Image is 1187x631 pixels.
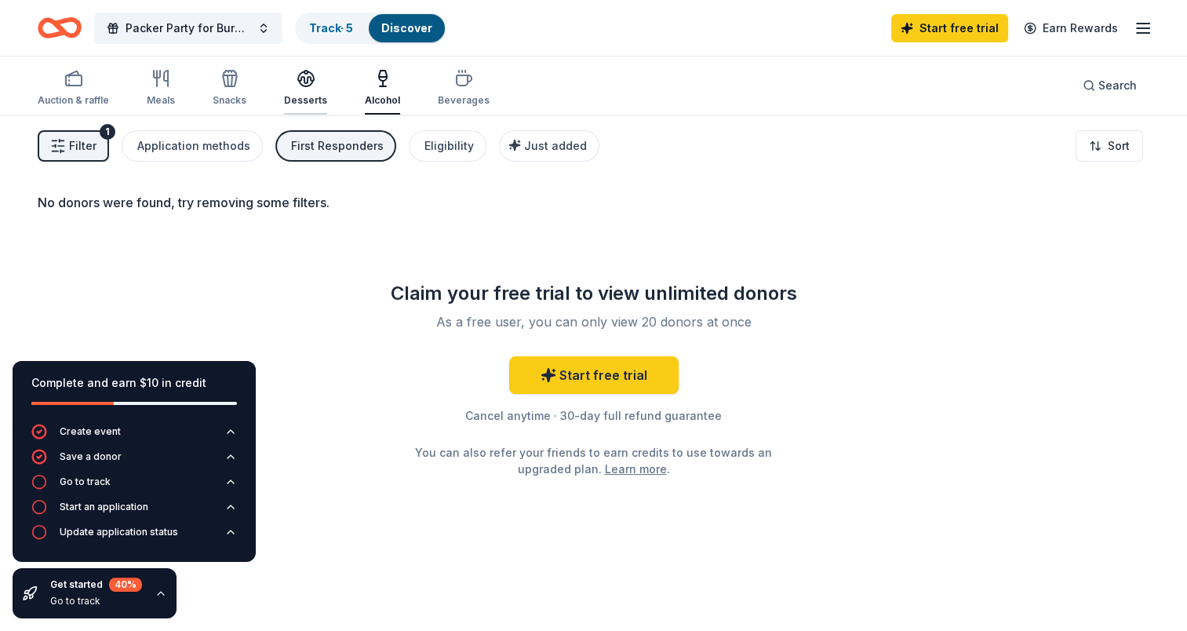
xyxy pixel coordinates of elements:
[412,444,776,477] div: You can also refer your friends to earn credits to use towards an upgraded plan. .
[524,139,587,152] span: Just added
[368,281,820,306] div: Claim your free trial to view unlimited donors
[60,450,122,463] div: Save a donor
[291,137,384,155] div: First Responders
[31,424,237,449] button: Create event
[122,130,263,162] button: Application methods
[424,137,474,155] div: Eligibility
[31,449,237,474] button: Save a donor
[275,130,396,162] button: First Responders
[38,130,109,162] button: Filter1
[94,13,282,44] button: Packer Party for Burn Camp
[365,63,400,115] button: Alcohol
[509,356,679,394] a: Start free trial
[38,9,82,46] a: Home
[147,63,175,115] button: Meals
[387,312,801,331] div: As a free user, you can only view 20 donors at once
[31,374,237,392] div: Complete and earn $10 in credit
[438,94,490,107] div: Beverages
[284,94,327,107] div: Desserts
[38,94,109,107] div: Auction & raffle
[60,425,121,438] div: Create event
[499,130,599,162] button: Just added
[100,124,115,140] div: 1
[381,21,432,35] a: Discover
[50,578,142,592] div: Get started
[38,63,109,115] button: Auction & raffle
[1070,70,1149,101] button: Search
[309,21,353,35] a: Track· 5
[147,94,175,107] div: Meals
[891,14,1008,42] a: Start free trial
[126,19,251,38] span: Packer Party for Burn Camp
[109,578,142,592] div: 40 %
[295,13,446,44] button: Track· 5Discover
[38,193,1149,212] div: No donors were found, try removing some filters.
[60,476,111,488] div: Go to track
[50,595,142,607] div: Go to track
[438,63,490,115] button: Beverages
[1098,76,1137,95] span: Search
[1076,130,1143,162] button: Sort
[213,63,246,115] button: Snacks
[284,63,327,115] button: Desserts
[365,94,400,107] div: Alcohol
[31,499,237,524] button: Start an application
[137,137,250,155] div: Application methods
[60,501,148,513] div: Start an application
[1014,14,1127,42] a: Earn Rewards
[31,524,237,549] button: Update application status
[213,94,246,107] div: Snacks
[368,407,820,425] div: Cancel anytime · 30-day full refund guarantee
[31,474,237,499] button: Go to track
[605,461,667,477] a: Learn more
[69,137,96,155] span: Filter
[409,130,486,162] button: Eligibility
[1108,137,1130,155] span: Sort
[60,526,178,538] div: Update application status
